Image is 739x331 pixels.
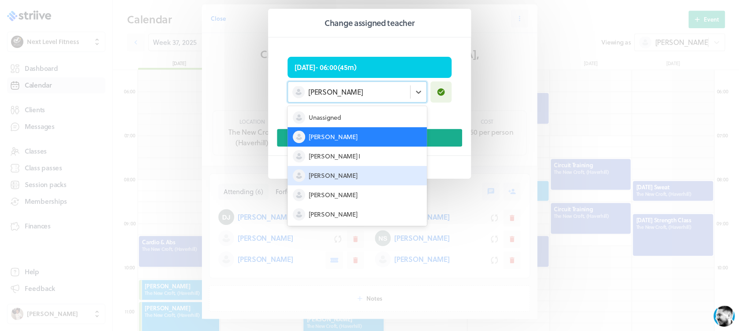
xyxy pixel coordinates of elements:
[295,62,356,73] p: [DATE] - 06:00 ( 45m )
[309,210,357,219] span: [PERSON_NAME]
[309,132,357,141] span: [PERSON_NAME]
[309,171,357,180] span: [PERSON_NAME]
[49,16,126,22] div: Typically replies in a few minutes
[134,263,153,288] button: />GIF
[325,17,415,29] h2: Change assigned teacher
[26,6,42,22] img: US
[140,273,147,277] tspan: GIF
[277,129,462,147] button: Save
[309,113,341,122] span: Unassigned
[713,305,735,327] iframe: gist-messenger-bubble-iframe
[49,5,126,15] div: [PERSON_NAME]
[308,87,363,97] span: [PERSON_NAME]
[138,271,149,279] g: />
[26,5,165,23] div: US[PERSON_NAME]Typically replies in a few minutes
[309,152,360,161] span: [PERSON_NAME] I
[309,191,357,199] span: [PERSON_NAME]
